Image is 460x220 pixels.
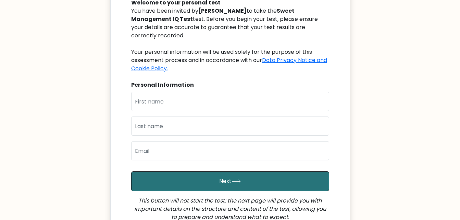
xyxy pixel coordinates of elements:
button: Next [131,171,329,191]
div: You have been invited by to take the test. Before you begin your test, please ensure your details... [131,7,329,73]
b: Sweet Management IQ Test [131,7,295,23]
b: [PERSON_NAME] [198,7,247,15]
div: Personal Information [131,81,329,89]
input: Last name [131,117,329,136]
a: Data Privacy Notice and Cookie Policy. [131,56,327,72]
input: First name [131,92,329,111]
input: Email [131,141,329,160]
